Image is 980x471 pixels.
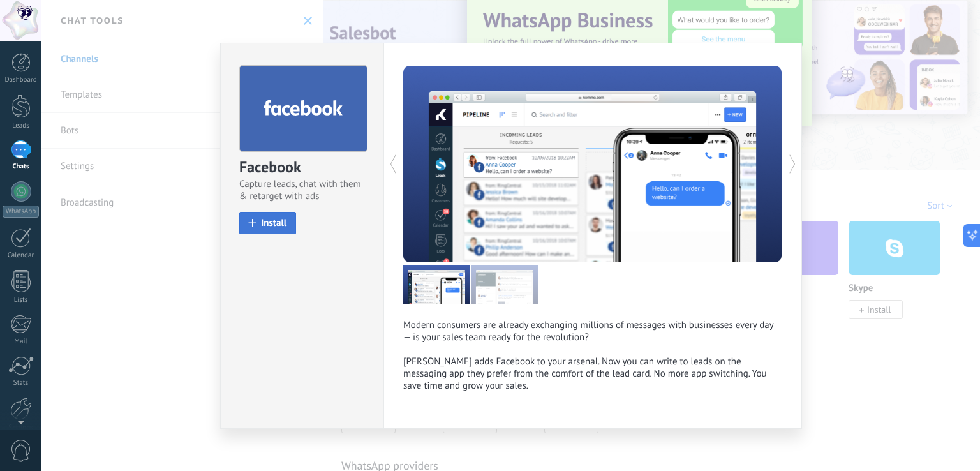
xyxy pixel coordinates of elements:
button: Install [239,212,296,234]
div: Lists [3,296,40,304]
img: kommo_facebook_tour_2_en.png [471,265,538,304]
span: Install [261,218,286,228]
div: Stats [3,379,40,387]
div: Calendar [3,251,40,260]
div: Mail [3,338,40,346]
div: Leads [3,122,40,130]
div: Dashboard [3,76,40,84]
div: Facebook [239,157,365,178]
p: Modern consumers are already exchanging millions of messages with businesses every day — is your ... [403,319,782,392]
img: kommo_facebook_tour_1_en.png [403,265,470,304]
div: WhatsApp [3,206,39,218]
span: Capture leads, chat with them & retarget with ads [239,178,365,202]
div: Chats [3,163,40,171]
